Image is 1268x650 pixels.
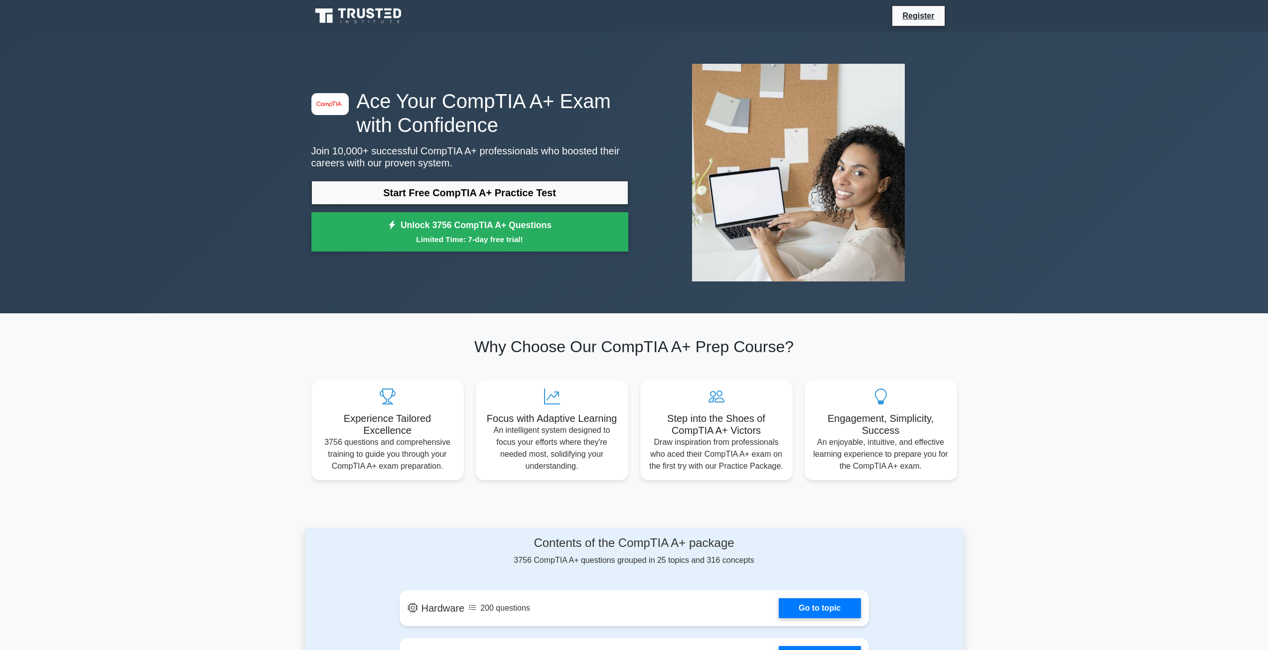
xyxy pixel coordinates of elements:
a: Register [896,9,940,22]
h5: Step into the Shoes of CompTIA A+ Victors [648,412,785,436]
h5: Experience Tailored Excellence [319,412,456,436]
p: Draw inspiration from professionals who aced their CompTIA A+ exam on the first try with our Prac... [648,436,785,472]
p: Join 10,000+ successful CompTIA A+ professionals who boosted their careers with our proven system. [311,145,628,169]
h5: Engagement, Simplicity, Success [813,412,949,436]
h4: Contents of the CompTIA A+ package [400,536,869,550]
p: 3756 questions and comprehensive training to guide you through your CompTIA A+ exam preparation. [319,436,456,472]
div: 3756 CompTIA A+ questions grouped in 25 topics and 316 concepts [400,536,869,566]
a: Start Free CompTIA A+ Practice Test [311,181,628,205]
h5: Focus with Adaptive Learning [484,412,620,424]
h1: Ace Your CompTIA A+ Exam with Confidence [311,89,628,137]
h2: Why Choose Our CompTIA A+ Prep Course? [311,337,957,356]
a: Go to topic [779,598,860,618]
p: An intelligent system designed to focus your efforts where they're needed most, solidifying your ... [484,424,620,472]
a: Unlock 3756 CompTIA A+ QuestionsLimited Time: 7-day free trial! [311,212,628,252]
p: An enjoyable, intuitive, and effective learning experience to prepare you for the CompTIA A+ exam. [813,436,949,472]
small: Limited Time: 7-day free trial! [324,234,616,245]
